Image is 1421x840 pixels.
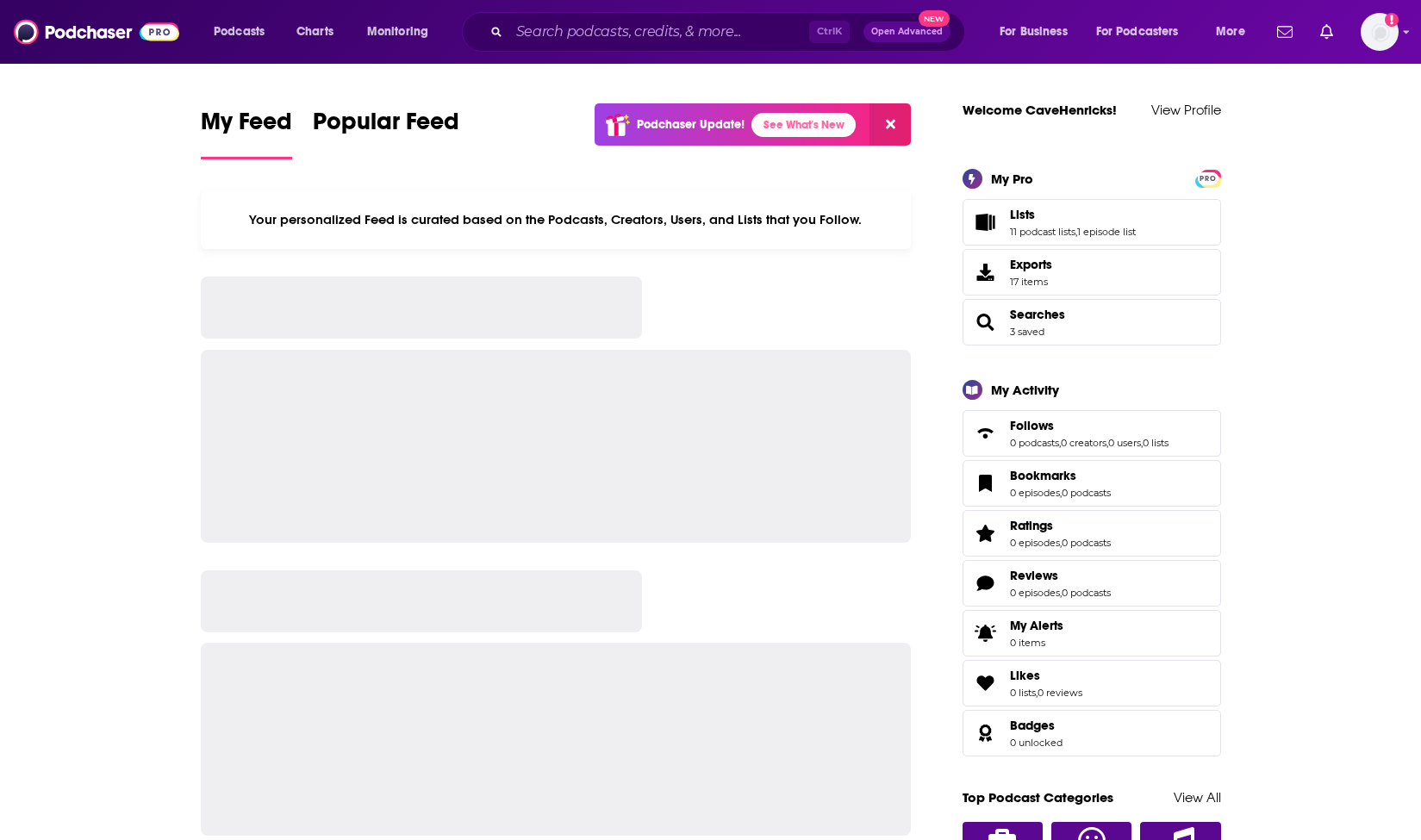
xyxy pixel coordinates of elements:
[1361,13,1399,51] img: User Profile
[871,28,943,36] span: Open Advanced
[969,621,1003,645] span: My Alerts
[919,10,950,27] span: New
[1010,668,1040,683] span: Likes
[1010,207,1035,222] span: Lists
[1010,437,1059,449] a: 0 podcasts
[1010,737,1063,749] a: 0 unlocked
[1361,13,1399,51] button: Show profile menu
[285,18,344,46] a: Charts
[991,382,1059,398] div: My Activity
[1036,687,1038,699] span: ,
[1010,468,1076,483] span: Bookmarks
[1270,17,1299,47] a: Show notifications dropdown
[1000,20,1068,44] span: For Business
[1061,437,1106,449] a: 0 creators
[1143,437,1169,449] a: 0 lists
[478,12,982,52] div: Search podcasts, credits, & more...
[963,299,1221,345] span: Searches
[963,510,1221,557] span: Ratings
[1010,618,1063,633] span: My Alerts
[1108,437,1141,449] a: 0 users
[963,610,1221,656] a: My Alerts
[313,107,459,159] a: Popular Feed
[1010,257,1052,272] span: Exports
[963,560,1221,607] span: Reviews
[1010,226,1075,238] a: 11 podcast lists
[963,460,1221,507] span: Bookmarks
[1060,487,1062,499] span: ,
[1010,326,1044,338] a: 3 saved
[214,20,265,44] span: Podcasts
[1010,668,1082,683] a: Likes
[969,671,1003,695] a: Likes
[969,721,1003,745] a: Badges
[969,571,1003,595] a: Reviews
[963,199,1221,246] span: Lists
[1060,587,1062,599] span: ,
[1075,226,1077,238] span: ,
[201,107,292,159] a: My Feed
[1060,537,1062,549] span: ,
[1010,207,1136,222] a: Lists
[1038,687,1082,699] a: 0 reviews
[969,260,1003,284] span: Exports
[509,18,809,46] input: Search podcasts, credits, & more...
[1010,307,1065,322] a: Searches
[14,16,179,48] img: Podchaser - Follow, Share and Rate Podcasts
[809,21,850,43] span: Ctrl K
[963,660,1221,706] span: Likes
[969,471,1003,495] a: Bookmarks
[969,521,1003,545] a: Ratings
[751,113,856,137] a: See What's New
[202,18,287,46] button: open menu
[1174,789,1221,806] a: View All
[1062,587,1111,599] a: 0 podcasts
[1010,418,1169,433] a: Follows
[969,310,1003,334] a: Searches
[988,18,1089,46] button: open menu
[863,22,950,42] button: Open AdvancedNew
[1010,637,1063,649] span: 0 items
[1313,17,1340,47] a: Show notifications dropdown
[1198,171,1218,184] a: PRO
[1077,226,1136,238] a: 1 episode list
[1010,718,1055,733] span: Badges
[991,171,1033,187] div: My Pro
[1010,487,1060,499] a: 0 episodes
[1361,13,1399,51] span: Logged in as CaveHenricks
[963,410,1221,457] span: Follows
[969,421,1003,445] a: Follows
[1010,276,1052,288] span: 17 items
[1204,18,1267,46] button: open menu
[1010,718,1063,733] a: Badges
[1010,687,1036,699] a: 0 lists
[637,117,745,132] p: Podchaser Update!
[1010,537,1060,549] a: 0 episodes
[963,789,1113,806] a: Top Podcast Categories
[1151,102,1221,118] a: View Profile
[1385,13,1399,27] svg: Add a profile image
[1141,437,1143,449] span: ,
[969,210,1003,234] a: Lists
[296,20,333,44] span: Charts
[1198,172,1218,185] span: PRO
[1096,20,1179,44] span: For Podcasters
[963,249,1221,296] a: Exports
[1010,568,1058,583] span: Reviews
[1062,537,1111,549] a: 0 podcasts
[355,18,451,46] button: open menu
[1010,568,1111,583] a: Reviews
[1106,437,1108,449] span: ,
[1010,418,1054,433] span: Follows
[1059,437,1061,449] span: ,
[963,710,1221,756] span: Badges
[1010,468,1111,483] a: Bookmarks
[1216,20,1245,44] span: More
[1085,18,1204,46] button: open menu
[1010,518,1053,533] span: Ratings
[963,102,1117,118] a: Welcome CaveHenricks!
[367,20,428,44] span: Monitoring
[201,190,912,249] div: Your personalized Feed is curated based on the Podcasts, Creators, Users, and Lists that you Follow.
